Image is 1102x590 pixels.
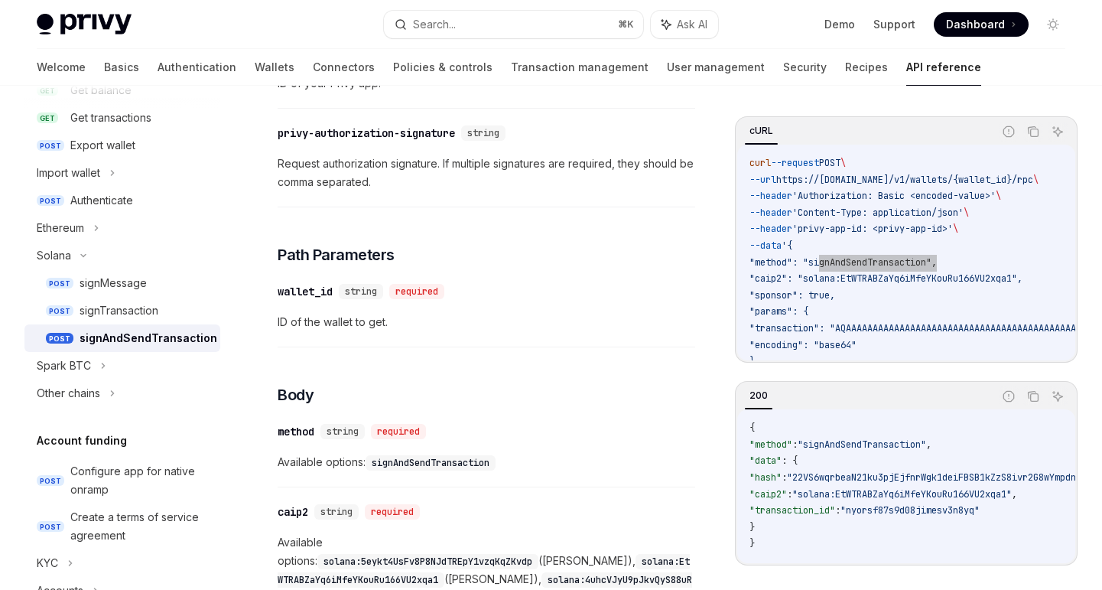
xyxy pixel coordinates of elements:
[327,425,359,438] span: string
[278,284,333,299] div: wallet_id
[845,49,888,86] a: Recipes
[24,458,220,504] a: POSTConfigure app for native onramp
[953,223,958,235] span: \
[24,187,220,214] a: POSTAuthenticate
[278,313,695,331] span: ID of the wallet to get.
[365,504,420,520] div: required
[819,157,840,169] span: POST
[37,357,91,375] div: Spark BTC
[37,14,132,35] img: light logo
[278,424,314,439] div: method
[749,190,792,202] span: --header
[792,207,964,219] span: 'Content-Type: application/json'
[749,537,755,549] span: }
[749,272,1022,285] span: "caip2": "solana:EtWTRABZaYq6iMfeYKouRu166VU2xqa1",
[749,289,835,302] span: "sponsor": true,
[46,278,73,289] span: POST
[24,132,220,159] a: POSTExport wallet
[37,475,64,487] span: POST
[926,438,931,451] span: ,
[80,274,147,292] div: signMessage
[37,140,64,152] span: POST
[749,488,787,500] span: "caip2"
[999,122,1019,142] button: Report incorrect code
[70,191,133,210] div: Authenticate
[320,506,353,518] span: string
[749,504,835,517] span: "transaction_id"
[467,127,499,139] span: string
[70,508,211,545] div: Create a terms of service agreement
[840,157,846,169] span: \
[749,174,776,186] span: --url
[104,49,139,86] a: Basics
[906,49,981,86] a: API reference
[749,339,857,351] span: "encoding": "base64"
[37,521,64,533] span: POST
[749,438,792,451] span: "method"
[749,223,792,235] span: --header
[24,504,220,549] a: POSTCreate a terms of service agreement
[278,244,395,266] span: Path Parameters
[278,384,314,406] span: Body
[749,207,792,219] span: --header
[37,384,100,403] div: Other chains
[745,386,772,405] div: 200
[37,112,58,124] span: GET
[749,157,771,169] span: curl
[749,240,782,252] span: --data
[278,125,455,141] div: privy-authorization-signature
[80,329,217,347] div: signAndSendTransaction
[24,104,220,132] a: GETGet transactions
[782,240,792,252] span: '{
[749,471,782,484] span: "hash"
[37,49,86,86] a: Welcome
[824,17,855,32] a: Demo
[37,195,64,207] span: POST
[317,554,538,569] code: solana:5eykt4UsFv8P8NJdTREpY1vzqKqZKvdp
[345,285,377,298] span: string
[384,11,644,38] button: Search...⌘K
[946,17,1005,32] span: Dashboard
[158,49,236,86] a: Authentication
[313,49,375,86] a: Connectors
[749,455,782,467] span: "data"
[389,284,444,299] div: required
[366,455,496,471] code: signAndSendTransaction
[783,49,827,86] a: Security
[70,136,135,155] div: Export wallet
[964,207,969,219] span: \
[934,12,1029,37] a: Dashboard
[749,256,937,269] span: "method": "signAndSendTransaction",
[1023,386,1043,406] button: Copy the contents from the code block
[37,219,84,237] div: Ethereum
[80,302,158,320] div: signTransaction
[393,49,492,86] a: Policies & controls
[667,49,765,86] a: User management
[782,471,787,484] span: :
[996,190,1001,202] span: \
[792,190,996,202] span: 'Authorization: Basic <encoded-value>'
[1048,386,1068,406] button: Ask AI
[1041,12,1065,37] button: Toggle dark mode
[37,164,100,182] div: Import wallet
[511,49,649,86] a: Transaction management
[677,17,707,32] span: Ask AI
[835,504,840,517] span: :
[749,521,755,533] span: }
[24,324,220,352] a: POSTsignAndSendTransaction
[37,246,71,265] div: Solana
[618,18,634,31] span: ⌘ K
[792,438,798,451] span: :
[1023,122,1043,142] button: Copy the contents from the code block
[776,174,1033,186] span: https://[DOMAIN_NAME]/v1/wallets/{wallet_id}/rpc
[745,122,778,140] div: cURL
[999,386,1019,406] button: Report incorrect code
[255,49,294,86] a: Wallets
[749,305,808,318] span: "params": {
[749,355,755,367] span: }
[873,17,915,32] a: Support
[278,453,695,471] span: Available options:
[46,305,73,317] span: POST
[651,11,718,38] button: Ask AI
[70,462,211,499] div: Configure app for native onramp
